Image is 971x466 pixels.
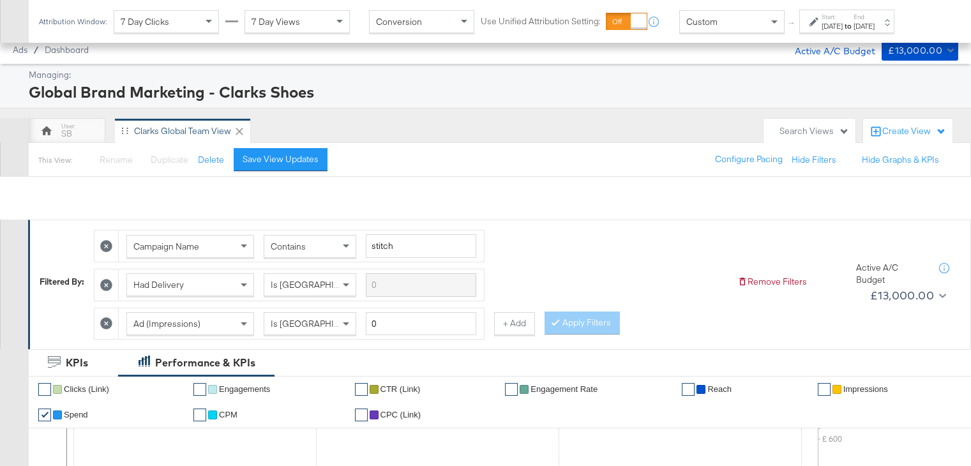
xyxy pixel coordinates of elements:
[706,148,792,171] button: Configure Pacing
[380,410,421,419] span: CPC (Link)
[193,383,206,396] a: ✔
[505,383,518,396] a: ✔
[134,125,231,137] div: Clarks Global Team View
[133,279,184,290] span: Had Delivery
[355,383,368,396] a: ✔
[133,241,199,252] span: Campaign Name
[481,15,601,27] label: Use Unified Attribution Setting:
[219,410,237,419] span: CPM
[786,22,798,26] span: ↑
[219,384,270,394] span: Engagements
[13,45,27,55] span: Ads
[29,69,955,81] div: Managing:
[243,153,319,165] div: Save View Updates
[66,356,88,370] div: KPIs
[38,409,51,421] a: ✔
[862,154,939,166] button: Hide Graphs & KPIs
[64,384,109,394] span: Clicks (Link)
[494,312,535,335] button: + Add
[64,410,88,419] span: Spend
[781,40,875,59] div: Active A/C Budget
[854,21,875,31] div: [DATE]
[198,154,224,166] button: Delete
[531,384,598,394] span: Engagement Rate
[882,40,958,61] button: £13,000.00
[252,16,300,27] span: 7 Day Views
[27,45,45,55] span: /
[380,384,421,394] span: CTR (Link)
[61,128,72,140] div: SB
[366,312,476,336] input: Enter a number
[100,154,133,165] span: Rename
[779,125,849,137] div: Search Views
[686,16,718,27] span: Custom
[792,154,836,166] button: Hide Filters
[843,21,854,31] strong: to
[45,45,89,55] a: Dashboard
[29,81,955,103] div: Global Brand Marketing - Clarks Shoes
[854,13,875,21] label: End:
[822,21,843,31] div: [DATE]
[271,318,368,329] span: Is [GEOGRAPHIC_DATA]
[38,383,51,396] a: ✔
[271,241,306,252] span: Contains
[40,276,84,288] div: Filtered By:
[682,383,695,396] a: ✔
[234,148,327,171] button: Save View Updates
[133,318,200,329] span: Ad (Impressions)
[882,125,946,138] div: Create View
[151,154,188,165] span: Duplicate
[366,234,476,258] input: Enter a search term
[818,383,831,396] a: ✔
[707,384,732,394] span: Reach
[121,16,169,27] span: 7 Day Clicks
[856,262,926,285] div: Active A/C Budget
[38,155,72,165] div: This View:
[355,409,368,421] a: ✔
[121,127,128,134] div: Drag to reorder tab
[888,43,942,59] div: £13,000.00
[822,13,843,21] label: Start:
[376,16,422,27] span: Conversion
[366,273,476,297] input: Enter a search term
[271,279,368,290] span: Is [GEOGRAPHIC_DATA]
[155,356,255,370] div: Performance & KPIs
[865,285,949,306] button: £13,000.00
[870,286,934,305] div: £13,000.00
[737,276,807,288] button: Remove Filters
[193,409,206,421] a: ✔
[843,384,888,394] span: Impressions
[38,17,107,26] div: Attribution Window:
